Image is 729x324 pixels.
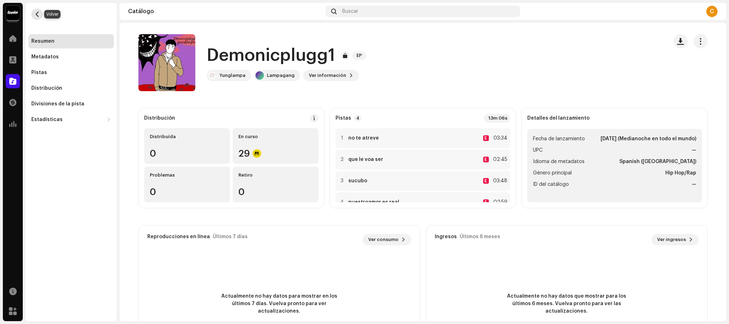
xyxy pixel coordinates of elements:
[28,97,114,111] re-m-nav-item: Divisiones de la pista
[267,73,295,78] div: Lampagang
[619,157,696,166] strong: Spanish ([GEOGRAPHIC_DATA])
[28,81,114,95] re-m-nav-item: Distribución
[665,169,696,177] strong: Hip Hop/Rap
[460,234,500,240] div: Últimos 6 meses
[31,38,54,44] div: Resumen
[527,115,590,121] strong: Detalles del lanzamiento
[28,66,114,80] re-m-nav-item: Pistas
[363,234,411,245] button: Ver consumo
[492,198,507,207] div: 02:59
[238,172,313,178] div: Retiro
[533,157,585,166] span: Idioma de metadatos
[336,115,351,121] strong: Pistas
[348,199,399,205] strong: nuestroamor es real
[348,157,383,162] strong: que le voa ser
[28,50,114,64] re-m-nav-item: Metadatos
[303,70,359,81] button: Ver información
[706,6,718,17] div: C
[435,234,457,240] div: Ingresos
[533,169,572,177] span: Género principal
[342,9,358,14] span: Buscar
[657,232,686,247] span: Ver ingresos
[692,180,696,189] strong: —
[31,70,47,75] div: Pistas
[692,146,696,155] strong: —
[483,135,489,141] div: E
[483,199,489,205] div: E
[31,117,63,122] div: Estadísticas
[601,135,696,143] strong: [DATE] (Medianoche en todo el mundo)
[484,114,510,122] div: 13m 06s
[483,178,489,184] div: E
[207,44,335,67] h1: Demonicplugg1
[150,134,224,140] div: Distribuída
[533,135,585,143] span: Fecha de lanzamiento
[533,146,543,155] span: UPC
[128,9,323,14] div: Catálogo
[150,172,224,178] div: Problemas
[533,180,569,189] span: ID del catálogo
[147,234,210,240] div: Reproducciones en línea
[492,177,507,185] div: 03:48
[309,68,346,83] span: Ver información
[483,157,489,162] div: E
[144,115,175,121] div: Distribución
[368,232,398,247] span: Ver consumo
[31,101,84,107] div: Divisiones de la pista
[352,51,366,60] span: EP
[31,54,59,60] div: Metadatos
[492,134,507,142] div: 03:34
[651,234,699,245] button: Ver ingresos
[220,73,245,78] div: Yunglampa
[28,113,114,127] re-m-nav-dropdown: Estadísticas
[503,293,631,315] span: Actualmente no hay datos que mostrar para los últimos 6 meses. Vuelva pronto para ver las actuali...
[213,234,248,240] div: Últimos 7 días
[238,134,313,140] div: En curso
[348,178,367,184] strong: sucubo
[215,293,343,315] span: Actualmente no hay datos para mostrar en los últimos 7 días. Vuelva pronto para ver actualizaciones.
[348,135,379,141] strong: no te atreve
[354,115,361,121] p-badge: 4
[492,155,507,164] div: 02:45
[28,34,114,48] re-m-nav-item: Resumen
[31,85,62,91] div: Distribución
[6,6,20,20] img: 10370c6a-d0e2-4592-b8a2-38f444b0ca44
[208,71,217,80] img: ca1138af-137b-406d-9fb5-7ea708914004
